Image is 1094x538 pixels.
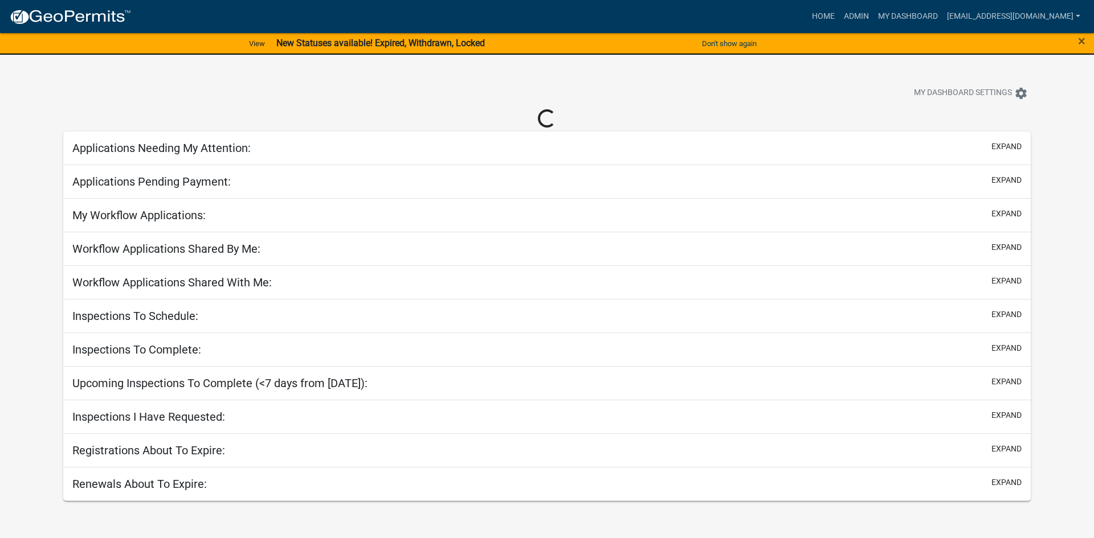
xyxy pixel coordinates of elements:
[72,175,231,188] h5: Applications Pending Payment:
[807,6,839,27] a: Home
[991,208,1022,220] button: expand
[697,34,761,53] button: Don't show again
[991,443,1022,455] button: expand
[991,477,1022,488] button: expand
[942,6,1085,27] a: [EMAIL_ADDRESS][DOMAIN_NAME]
[276,38,485,48] strong: New Statuses available! Expired, Withdrawn, Locked
[72,309,198,323] h5: Inspections To Schedule:
[72,208,206,222] h5: My Workflow Applications:
[244,34,270,53] a: View
[991,141,1022,153] button: expand
[991,275,1022,287] button: expand
[914,87,1012,100] span: My Dashboard Settings
[991,376,1022,388] button: expand
[873,6,942,27] a: My Dashboard
[991,241,1022,253] button: expand
[839,6,873,27] a: Admin
[72,443,225,457] h5: Registrations About To Expire:
[72,410,225,424] h5: Inspections I Have Requested:
[72,141,251,155] h5: Applications Needing My Attention:
[1078,34,1085,48] button: Close
[72,276,272,289] h5: Workflow Applications Shared With Me:
[72,343,201,356] h5: Inspections To Complete:
[991,309,1022,321] button: expand
[991,409,1022,421] button: expand
[72,242,260,256] h5: Workflow Applications Shared By Me:
[72,376,368,390] h5: Upcoming Inspections To Complete (<7 days from [DATE]):
[1078,33,1085,49] span: ×
[905,82,1037,104] button: My Dashboard Settingssettings
[991,174,1022,186] button: expand
[991,342,1022,354] button: expand
[72,477,207,491] h5: Renewals About To Expire:
[1014,87,1028,100] i: settings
